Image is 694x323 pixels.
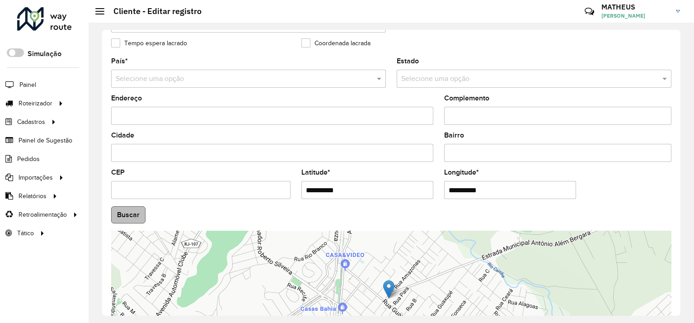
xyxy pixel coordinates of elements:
[19,80,36,90] span: Painel
[19,173,53,182] span: Importações
[383,280,394,299] img: Marker
[601,12,669,20] span: [PERSON_NAME]
[111,206,145,223] button: Buscar
[111,130,134,141] label: Cidade
[104,6,202,16] h2: Cliente - Editar registro
[17,228,34,238] span: Tático
[19,210,67,219] span: Retroalimentação
[111,38,187,48] label: Tempo espera lacrado
[17,117,45,127] span: Cadastros
[301,167,330,178] label: Latitude
[397,56,419,66] label: Estado
[28,48,61,59] label: Simulação
[17,154,40,164] span: Pedidos
[111,93,142,104] label: Endereço
[19,136,72,145] span: Painel de Sugestão
[111,167,125,178] label: CEP
[19,99,52,108] span: Roteirizador
[111,56,128,66] label: País
[301,38,370,48] label: Coordenada lacrada
[19,191,47,201] span: Relatórios
[444,93,489,104] label: Complemento
[580,2,599,21] a: Contato Rápido
[444,167,479,178] label: Longitude
[444,130,464,141] label: Bairro
[601,3,669,11] h3: MATHEUS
